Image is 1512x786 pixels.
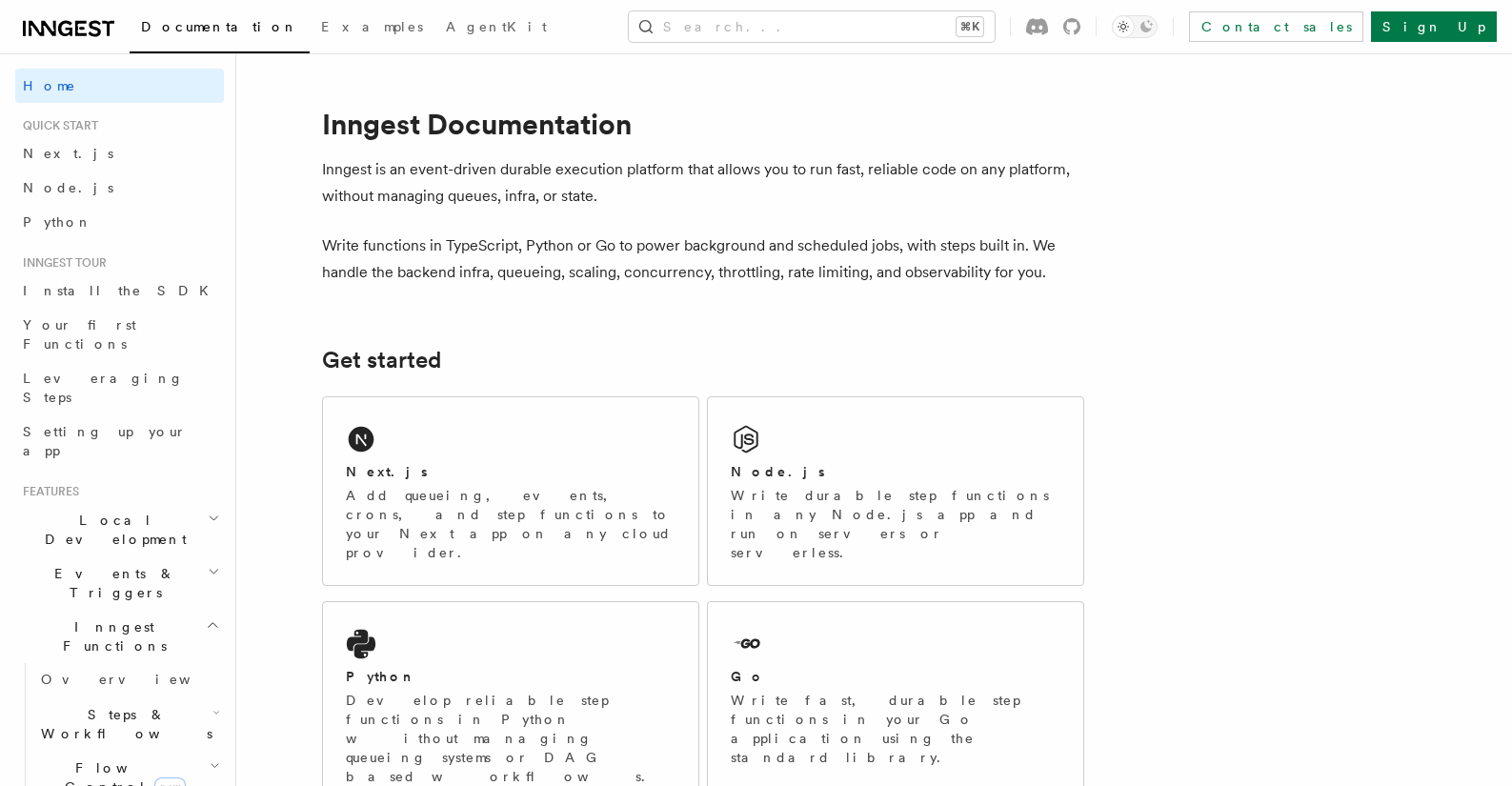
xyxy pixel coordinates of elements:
[15,255,107,271] span: Inngest tour
[15,556,224,610] button: Events & Triggers
[23,424,187,458] span: Setting up your app
[346,691,675,786] p: Develop reliable step functions in Python without managing queueing systems or DAG based workflows.
[1189,11,1363,42] a: Contact sales
[15,361,224,414] a: Leveraging Steps
[15,171,224,205] a: Node.js
[41,672,237,687] span: Overview
[322,156,1084,210] p: Inngest is an event-driven durable execution platform that allows you to run fast, reliable code ...
[130,6,310,53] a: Documentation
[15,610,224,663] button: Inngest Functions
[346,462,428,481] h2: Next.js
[434,6,558,51] a: AgentKit
[33,662,224,696] a: Overview
[707,396,1084,586] a: Node.jsWrite durable step functions in any Node.js app and run on servers or serverless.
[23,76,76,95] span: Home
[322,232,1084,286] p: Write functions in TypeScript, Python or Go to power background and scheduled jobs, with steps bu...
[15,69,224,103] a: Home
[23,180,113,195] span: Node.js
[322,107,1084,141] h1: Inngest Documentation
[15,136,224,171] a: Next.js
[15,118,98,133] span: Quick start
[15,617,206,655] span: Inngest Functions
[629,11,995,42] button: Search...⌘K
[731,691,1060,767] p: Write fast, durable step functions in your Go application using the standard library.
[15,503,224,556] button: Local Development
[33,705,212,743] span: Steps & Workflows
[446,19,547,34] span: AgentKit
[15,511,208,549] span: Local Development
[23,371,184,405] span: Leveraging Steps
[731,462,825,481] h2: Node.js
[1112,15,1158,38] button: Toggle dark mode
[346,667,416,686] h2: Python
[15,564,208,602] span: Events & Triggers
[346,486,675,562] p: Add queueing, events, crons, and step functions to your Next app on any cloud provider.
[322,347,441,373] a: Get started
[15,205,224,239] a: Python
[321,19,423,34] span: Examples
[23,283,220,298] span: Install the SDK
[15,484,79,499] span: Features
[141,19,298,34] span: Documentation
[322,396,699,586] a: Next.jsAdd queueing, events, crons, and step functions to your Next app on any cloud provider.
[23,317,136,352] span: Your first Functions
[1371,11,1497,42] a: Sign Up
[33,697,224,751] button: Steps & Workflows
[731,667,765,686] h2: Go
[957,17,983,36] kbd: ⌘K
[310,6,434,51] a: Examples
[15,273,224,308] a: Install the SDK
[23,214,92,230] span: Python
[23,146,113,161] span: Next.js
[15,308,224,361] a: Your first Functions
[731,486,1060,562] p: Write durable step functions in any Node.js app and run on servers or serverless.
[15,414,224,468] a: Setting up your app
